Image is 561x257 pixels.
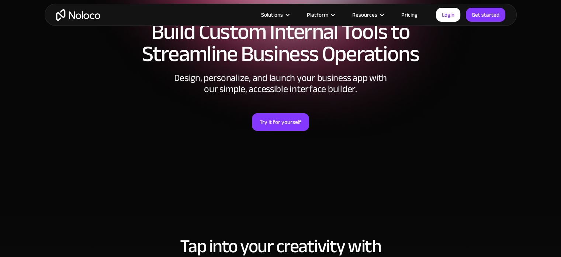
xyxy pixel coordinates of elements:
[252,113,309,131] a: Try it for yourself
[466,8,505,22] a: Get started
[252,10,298,20] div: Solutions
[298,10,343,20] div: Platform
[261,10,283,20] div: Solutions
[307,10,328,20] div: Platform
[52,21,509,65] h2: Build Custom Internal Tools to Streamline Business Operations
[170,72,391,95] div: Design, personalize, and launch your business app with our simple, accessible interface builder.
[343,10,392,20] div: Resources
[392,10,427,20] a: Pricing
[56,9,100,21] a: home
[436,8,460,22] a: Login
[352,10,377,20] div: Resources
